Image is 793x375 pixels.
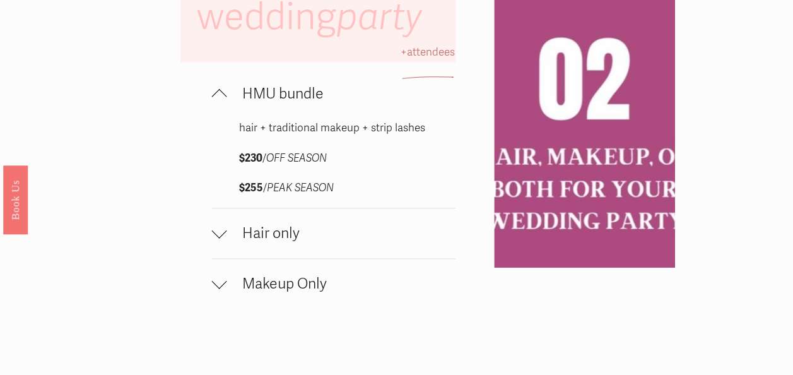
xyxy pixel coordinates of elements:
[3,165,28,234] a: Book Us
[227,85,456,103] span: HMU bundle
[239,152,262,165] strong: $230
[401,45,407,59] span: +
[212,69,456,119] button: HMU bundle
[212,208,456,258] button: Hair only
[227,275,456,293] span: Makeup Only
[212,119,456,208] div: HMU bundle
[239,181,263,194] strong: $255
[267,181,334,194] em: PEAK SEASON
[266,152,327,165] em: OFF SEASON
[212,259,456,309] button: Makeup Only
[407,45,455,59] span: attendees
[239,179,428,198] p: /
[227,224,456,242] span: Hair only
[239,119,428,138] p: hair + traditional makeup + strip lashes
[239,149,428,169] p: /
